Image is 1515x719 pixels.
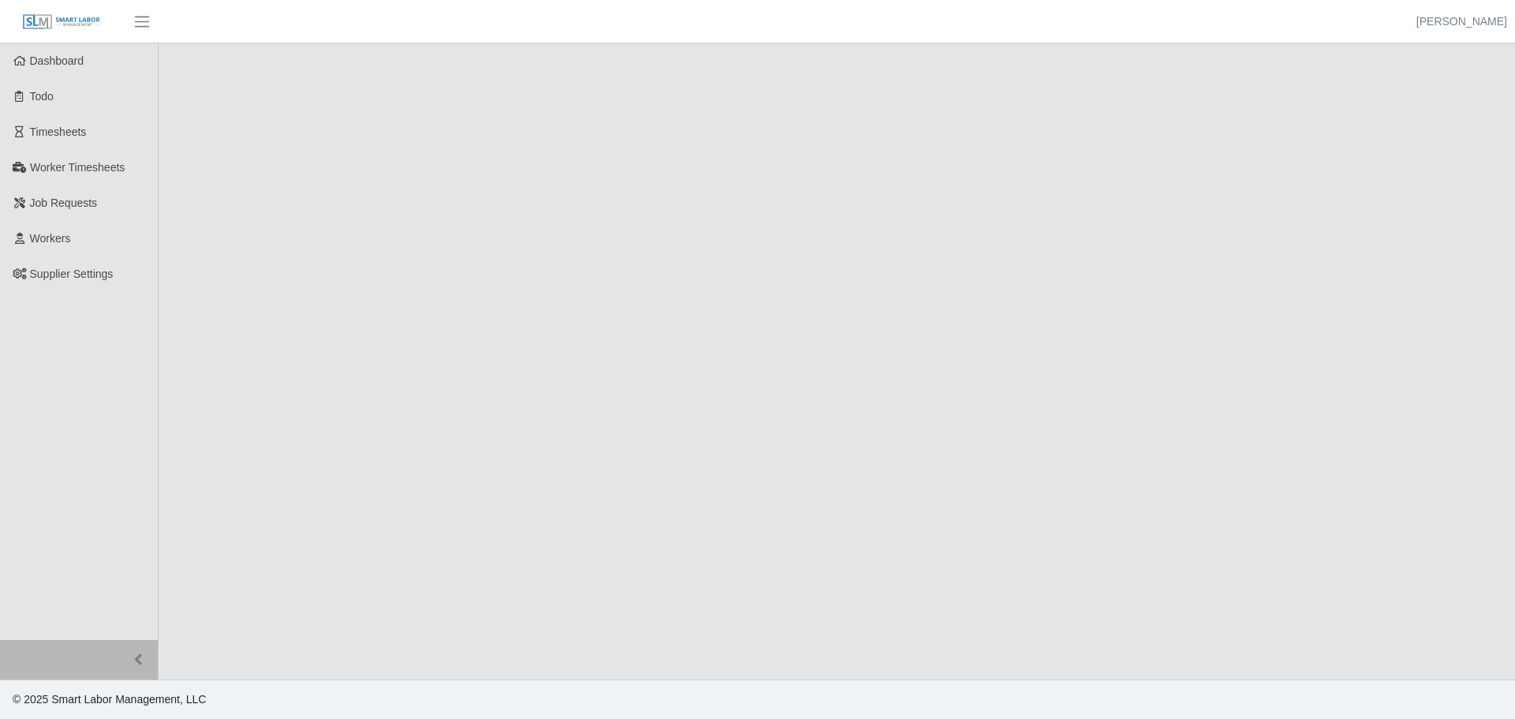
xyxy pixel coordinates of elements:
[30,90,54,103] span: Todo
[30,125,87,138] span: Timesheets
[30,161,125,174] span: Worker Timesheets
[22,13,101,31] img: SLM Logo
[30,232,71,245] span: Workers
[30,54,84,67] span: Dashboard
[30,197,98,209] span: Job Requests
[30,268,114,280] span: Supplier Settings
[1416,13,1507,30] a: [PERSON_NAME]
[13,693,206,706] span: © 2025 Smart Labor Management, LLC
